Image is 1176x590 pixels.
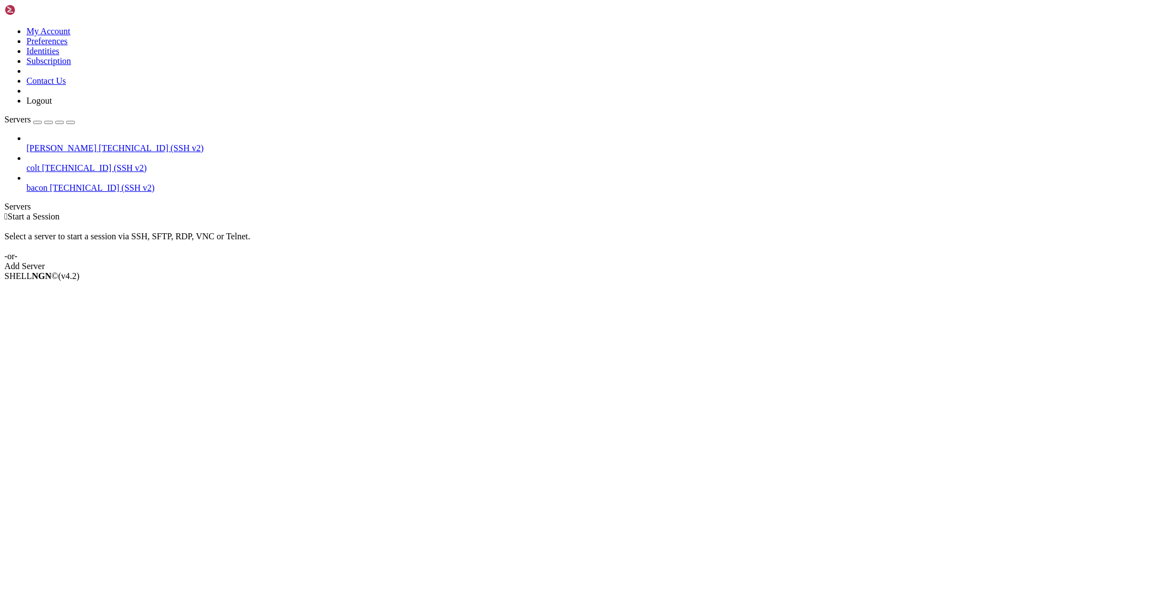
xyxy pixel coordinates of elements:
[4,115,31,124] span: Servers
[26,46,60,56] a: Identities
[32,271,52,281] b: NGN
[4,202,1172,212] div: Servers
[26,133,1172,153] li: [PERSON_NAME] [TECHNICAL_ID] (SSH v2)
[50,183,154,192] span: [TECHNICAL_ID] (SSH v2)
[26,183,47,192] span: bacon
[26,143,1172,153] a: [PERSON_NAME] [TECHNICAL_ID] (SSH v2)
[26,163,40,173] span: colt
[26,76,66,85] a: Contact Us
[4,271,79,281] span: SHELL ©
[26,36,68,46] a: Preferences
[42,163,147,173] span: [TECHNICAL_ID] (SSH v2)
[26,143,96,153] span: [PERSON_NAME]
[26,183,1172,193] a: bacon [TECHNICAL_ID] (SSH v2)
[26,96,52,105] a: Logout
[26,56,71,66] a: Subscription
[26,163,1172,173] a: colt [TECHNICAL_ID] (SSH v2)
[4,222,1172,261] div: Select a server to start a session via SSH, SFTP, RDP, VNC or Telnet. -or-
[26,173,1172,193] li: bacon [TECHNICAL_ID] (SSH v2)
[58,271,80,281] span: 4.2.0
[8,212,60,221] span: Start a Session
[99,143,203,153] span: [TECHNICAL_ID] (SSH v2)
[26,153,1172,173] li: colt [TECHNICAL_ID] (SSH v2)
[4,4,68,15] img: Shellngn
[26,26,71,36] a: My Account
[4,261,1172,271] div: Add Server
[4,212,8,221] span: 
[4,115,75,124] a: Servers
